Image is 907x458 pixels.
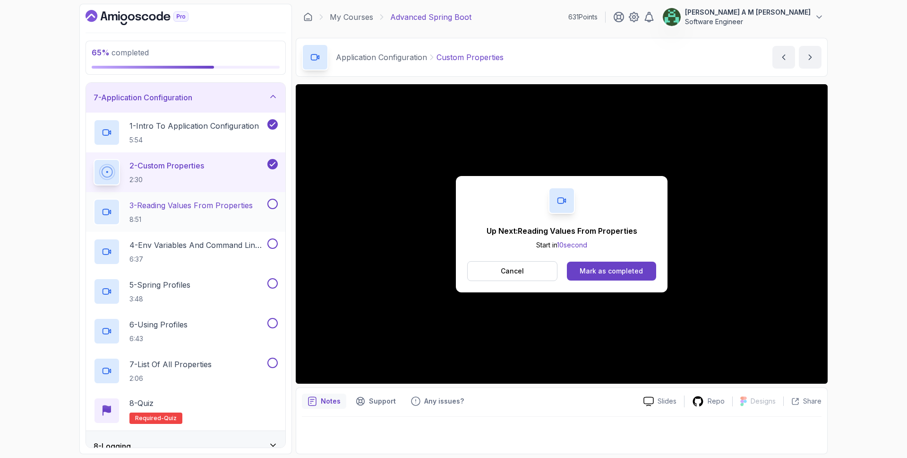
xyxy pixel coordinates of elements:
p: 6:43 [129,334,188,343]
p: Slides [658,396,676,406]
p: 4 - Env Variables And Command Line Arguments [129,239,265,251]
span: 65 % [92,48,110,57]
p: [PERSON_NAME] A M [PERSON_NAME] [685,8,811,17]
p: Support [369,396,396,406]
button: 8-QuizRequired-quiz [94,397,278,424]
p: Designs [751,396,776,406]
button: 5-Spring Profiles3:48 [94,278,278,305]
h3: 8 - Logging [94,440,131,452]
span: completed [92,48,149,57]
a: Dashboard [86,10,210,25]
p: Notes [321,396,341,406]
p: 1 - Intro To Application Configuration [129,120,259,132]
p: 2 - Custom Properties [129,160,204,171]
p: Start in [487,240,637,250]
p: Cancel [501,266,524,276]
button: 7-Application Configuration [86,82,285,113]
div: Mark as completed [580,266,643,276]
img: user profile image [663,8,681,26]
button: previous content [772,46,795,69]
button: 2-Custom Properties2:30 [94,159,278,185]
iframe: 2 - Custom Properties [296,84,828,384]
p: Up Next: Reading Values From Properties [487,225,637,237]
button: user profile image[PERSON_NAME] A M [PERSON_NAME]Software Engineer [662,8,824,26]
p: 5 - Spring Profiles [129,279,190,291]
p: Share [803,396,821,406]
button: 1-Intro To Application Configuration5:54 [94,119,278,146]
a: Slides [636,396,684,406]
button: Feedback button [405,394,470,409]
p: 3:48 [129,294,190,304]
a: My Courses [330,11,373,23]
p: Advanced Spring Boot [390,11,471,23]
button: next content [799,46,821,69]
a: Repo [685,396,732,407]
button: Cancel [467,261,557,281]
p: 8:51 [129,215,253,224]
button: 4-Env Variables And Command Line Arguments6:37 [94,238,278,265]
h3: 7 - Application Configuration [94,92,192,103]
p: 6 - Using Profiles [129,319,188,330]
p: Any issues? [424,396,464,406]
button: 6-Using Profiles6:43 [94,318,278,344]
button: Support button [350,394,402,409]
p: Custom Properties [436,52,504,63]
p: Repo [708,396,725,406]
span: 10 second [557,241,587,249]
button: Share [783,396,821,406]
p: 2:06 [129,374,212,383]
button: 3-Reading Values From Properties8:51 [94,199,278,225]
a: Dashboard [303,12,313,22]
p: 3 - Reading Values From Properties [129,200,253,211]
p: 2:30 [129,175,204,185]
p: 631 Points [568,12,598,22]
p: 5:54 [129,135,259,145]
p: 6:37 [129,255,265,264]
p: 8 - Quiz [129,397,154,409]
p: 7 - List Of All Properties [129,359,212,370]
span: Required- [135,414,164,422]
button: notes button [302,394,346,409]
span: quiz [164,414,177,422]
button: Mark as completed [567,262,656,281]
p: Application Configuration [336,52,427,63]
button: 7-List Of All Properties2:06 [94,358,278,384]
p: Software Engineer [685,17,811,26]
